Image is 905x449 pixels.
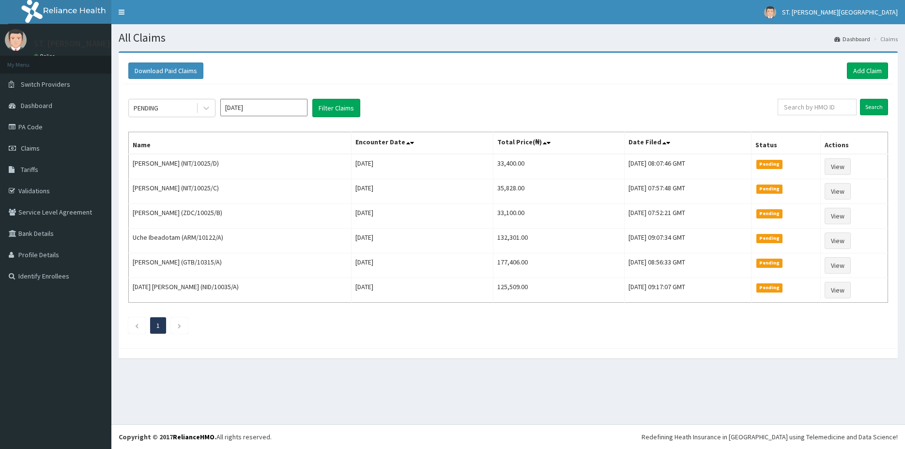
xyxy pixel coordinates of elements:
td: 35,828.00 [493,179,625,204]
th: Total Price(₦) [493,132,625,155]
td: [PERSON_NAME] (ZDC/10025/B) [129,204,352,229]
td: 125,509.00 [493,278,625,303]
img: User Image [764,6,776,18]
td: 132,301.00 [493,229,625,253]
td: [DATE] [352,154,493,179]
a: View [825,183,851,200]
td: [DATE] [352,278,493,303]
input: Search [860,99,888,115]
th: Status [751,132,821,155]
span: Pending [756,283,783,292]
td: [PERSON_NAME] (NIT/10025/C) [129,179,352,204]
span: Pending [756,234,783,243]
a: Add Claim [847,62,888,79]
span: Dashboard [21,101,52,110]
span: Tariffs [21,165,38,174]
span: Switch Providers [21,80,70,89]
td: [PERSON_NAME] (GTB/10315/A) [129,253,352,278]
td: [DATE] 09:07:34 GMT [625,229,751,253]
a: Previous page [135,321,139,330]
a: View [825,232,851,249]
td: [DATE] [PERSON_NAME] (NID/10035/A) [129,278,352,303]
td: [DATE] [352,229,493,253]
a: View [825,158,851,175]
a: Dashboard [834,35,870,43]
h1: All Claims [119,31,898,44]
td: [DATE] 08:56:33 GMT [625,253,751,278]
td: [DATE] [352,179,493,204]
button: Download Paid Claims [128,62,203,79]
td: 33,100.00 [493,204,625,229]
th: Encounter Date [352,132,493,155]
a: Page 1 is your current page [156,321,160,330]
a: Next page [177,321,182,330]
td: [DATE] 07:57:48 GMT [625,179,751,204]
td: [DATE] 08:07:46 GMT [625,154,751,179]
td: [DATE] 09:17:07 GMT [625,278,751,303]
span: Pending [756,209,783,218]
a: Online [34,53,57,60]
th: Name [129,132,352,155]
td: [DATE] [352,204,493,229]
li: Claims [871,35,898,43]
td: 177,406.00 [493,253,625,278]
p: ST. [PERSON_NAME][GEOGRAPHIC_DATA] [34,39,190,48]
a: View [825,208,851,224]
span: Claims [21,144,40,153]
input: Search by HMO ID [778,99,857,115]
strong: Copyright © 2017 . [119,433,216,441]
span: Pending [756,160,783,169]
td: [DATE] 07:52:21 GMT [625,204,751,229]
a: View [825,257,851,274]
input: Select Month and Year [220,99,307,116]
img: User Image [5,29,27,51]
span: Pending [756,259,783,267]
span: Pending [756,185,783,193]
span: ST. [PERSON_NAME][GEOGRAPHIC_DATA] [782,8,898,16]
th: Date Filed [625,132,751,155]
a: View [825,282,851,298]
td: [DATE] [352,253,493,278]
a: RelianceHMO [173,433,215,441]
td: [PERSON_NAME] (NIT/10025/D) [129,154,352,179]
div: Redefining Heath Insurance in [GEOGRAPHIC_DATA] using Telemedicine and Data Science! [642,432,898,442]
td: 33,400.00 [493,154,625,179]
th: Actions [821,132,888,155]
td: Uche Ibeadotam (ARM/10122/A) [129,229,352,253]
footer: All rights reserved. [111,424,905,449]
div: PENDING [134,103,158,113]
button: Filter Claims [312,99,360,117]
